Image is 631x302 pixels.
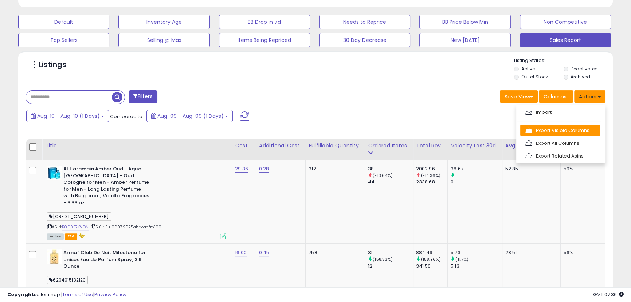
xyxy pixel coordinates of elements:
img: 31tyKcEL5iL._SL40_.jpg [47,249,62,264]
div: 5.13 [451,263,502,270]
button: Non Competitive [520,15,611,29]
div: 38.67 [451,166,502,172]
span: Aug-09 - Aug-09 (1 Days) [157,112,224,120]
button: New [DATE] [419,33,510,47]
a: Export Visible Columns [520,125,600,136]
button: Actions [574,90,605,103]
div: 44 [368,179,413,185]
div: Avg Win Price 24h. [505,142,557,150]
div: 38 [368,166,413,172]
div: 341.56 [416,263,448,270]
div: 59% [564,166,600,172]
button: BB Price Below Min [419,15,510,29]
span: Aug-10 - Aug-10 (1 Days) [37,112,100,120]
span: Compared to: [110,113,144,120]
div: seller snap | | [7,291,126,298]
button: Aug-10 - Aug-10 (1 Days) [26,110,109,122]
div: Velocity Last 30d [451,142,499,150]
div: Total Rev. [416,142,445,150]
span: 2025-08-11 07:36 GMT [593,291,624,298]
div: 0 [451,179,502,185]
span: FBA [65,233,77,240]
a: Privacy Policy [94,291,126,298]
button: Items Being Repriced [219,33,310,47]
p: Listing States: [514,57,613,64]
small: (158.33%) [373,256,392,262]
i: hazardous material [77,233,85,238]
b: Armaf Club De Nuit Milestone for Unisex Eau de Parfum Spray, 3.6 Ounce [63,249,152,272]
a: Export Related Asins [520,150,600,162]
div: Fulfillable Quantity [309,142,362,150]
small: (-14.36%) [421,173,440,178]
div: 2338.68 [416,179,448,185]
a: 16.00 [235,249,247,256]
div: Cost [235,142,253,150]
a: Terms of Use [62,291,93,298]
button: 30 Day Decrease [319,33,410,47]
label: Deactivated [571,66,598,72]
span: | SKU: Pul06072025ahaoadfm100 [90,224,161,230]
div: 758 [309,249,359,256]
div: 312 [309,166,359,172]
label: Out of Stock [521,74,548,80]
div: ASIN: [47,166,226,239]
div: Ordered Items [368,142,410,150]
label: Active [521,66,534,72]
button: Filters [129,90,157,103]
div: Additional Cost [259,142,302,150]
button: Save View [500,90,538,103]
button: Top Sellers [18,33,109,47]
div: 31 [368,249,413,256]
button: Selling @ Max [118,33,209,47]
button: Default [18,15,109,29]
h5: Listings [39,60,67,70]
a: 0.28 [259,165,269,173]
button: Columns [539,90,573,103]
div: 5.73 [451,249,502,256]
strong: Copyright [7,291,34,298]
div: Title [45,142,229,150]
b: Al Haramain Amber Oud - Aqua [GEOGRAPHIC_DATA] - Oud Cologne for Men - Amber Perfume for Men - Lo... [63,166,152,208]
div: 56% [564,249,600,256]
span: All listings currently available for purchase on Amazon [47,233,64,240]
a: B0D9B7KVDN [62,224,89,230]
span: 6294015132120 [47,276,88,284]
a: 0.45 [259,249,270,256]
a: 29.36 [235,165,248,173]
button: Sales Report [520,33,611,47]
span: Columns [544,93,567,100]
label: Archived [571,74,590,80]
div: 28.51 [505,249,555,256]
a: Export All Columns [520,138,600,149]
small: (11.7%) [455,256,469,262]
span: [CREDIT_CARD_NUMBER] [47,212,111,221]
small: (158.96%) [421,256,441,262]
div: 2002.96 [416,166,448,172]
button: BB Drop in 7d [219,15,310,29]
div: 12 [368,263,413,270]
button: Aug-09 - Aug-09 (1 Days) [146,110,233,122]
img: 41JrPRfdrGL._SL40_.jpg [47,166,62,180]
div: 884.49 [416,249,448,256]
small: (-13.64%) [373,173,392,178]
button: Needs to Reprice [319,15,410,29]
a: Import [520,107,600,118]
button: Inventory Age [118,15,209,29]
div: 52.85 [505,166,555,172]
